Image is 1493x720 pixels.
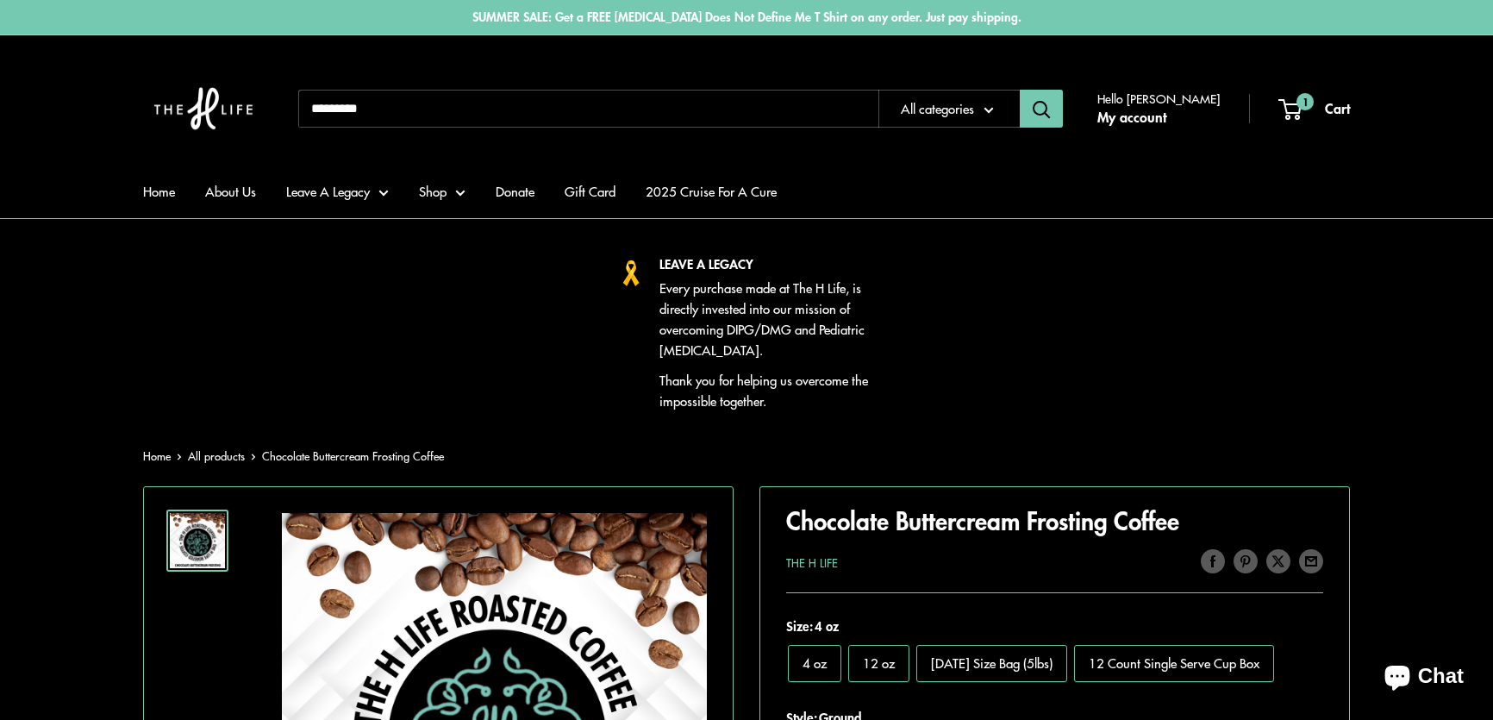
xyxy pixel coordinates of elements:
[1097,104,1166,130] a: My account
[813,617,839,635] span: 4 oz
[565,179,615,203] a: Gift Card
[786,554,838,571] a: The H Life
[286,179,389,203] a: Leave A Legacy
[1299,548,1323,573] a: Share by email
[1074,645,1274,682] label: 12 Count Single Serve Cup Box
[659,370,875,411] p: Thank you for helping us overcome the impossible together.
[143,446,444,466] nav: Breadcrumb
[1325,97,1350,118] span: Cart
[262,448,444,464] span: Chocolate Buttercream Frosting Coffee
[1097,87,1220,110] span: Hello [PERSON_NAME]
[786,504,1323,538] h1: Chocolate Buttercream Frosting Coffee
[143,179,175,203] a: Home
[916,645,1067,682] label: Monday Size Bag (5lbs)
[1089,654,1259,672] span: 12 Count Single Serve Cup Box
[170,513,225,568] img: Chocolate Buttercream Frosting Coffee
[1369,650,1479,706] inbox-online-store-chat: Shopify online store chat
[496,179,534,203] a: Donate
[848,645,909,682] label: 12 oz
[419,179,465,203] a: Shop
[1020,90,1063,128] button: Search
[788,645,841,682] label: 4 oz
[803,654,827,672] span: 4 oz
[931,654,1053,672] span: [DATE] Size Bag (5lbs)
[1266,548,1290,573] a: Tweet on Twitter
[143,448,171,464] a: Home
[786,614,1323,638] span: Size:
[188,448,245,464] a: All products
[1280,96,1350,122] a: 1 Cart
[205,179,256,203] a: About Us
[1201,548,1225,573] a: Share on Facebook
[1234,548,1258,573] a: Pin on Pinterest
[863,654,895,672] span: 12 oz
[646,179,777,203] a: 2025 Cruise For A Cure
[1296,93,1314,110] span: 1
[298,90,878,128] input: Search...
[659,278,875,360] p: Every purchase made at The H Life, is directly invested into our mission of overcoming DIPG/DMG a...
[143,53,264,165] img: The H Life
[659,254,875,274] p: LEAVE A LEGACY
